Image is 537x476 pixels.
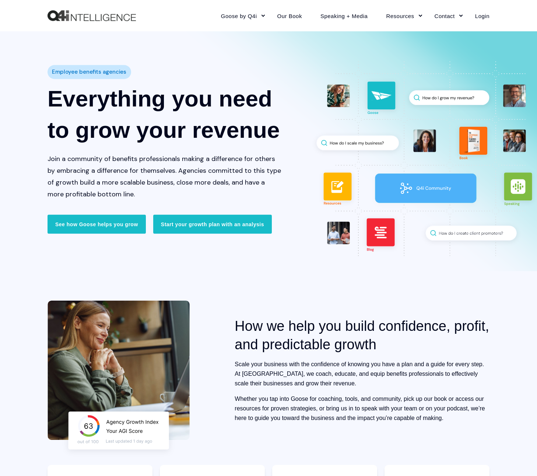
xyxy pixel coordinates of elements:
a: Start your growth plan with an analysis [153,215,272,234]
p: Whether you tap into Goose for coaching, tools, and community, pick up our book or access our res... [235,394,489,423]
img: Woman smiling looking at her laptop with a floating graphic displaying Agency Growth Index results [48,301,190,458]
a: See how Goose helps you grow [48,215,146,234]
h2: How we help you build confidence, profit, and predictable growth [235,317,489,354]
p: Scale your business with the confidence of knowing you have a plan and a guide for every step. At... [235,360,489,388]
img: Q4intelligence, LLC logo [48,10,136,21]
span: Employee benefits agencies [52,67,126,77]
p: Join a community of benefits professionals making a difference for others by embracing a differen... [48,153,282,200]
a: Back to Home [48,10,136,21]
h1: Everything you need to grow your revenue [48,83,282,146]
